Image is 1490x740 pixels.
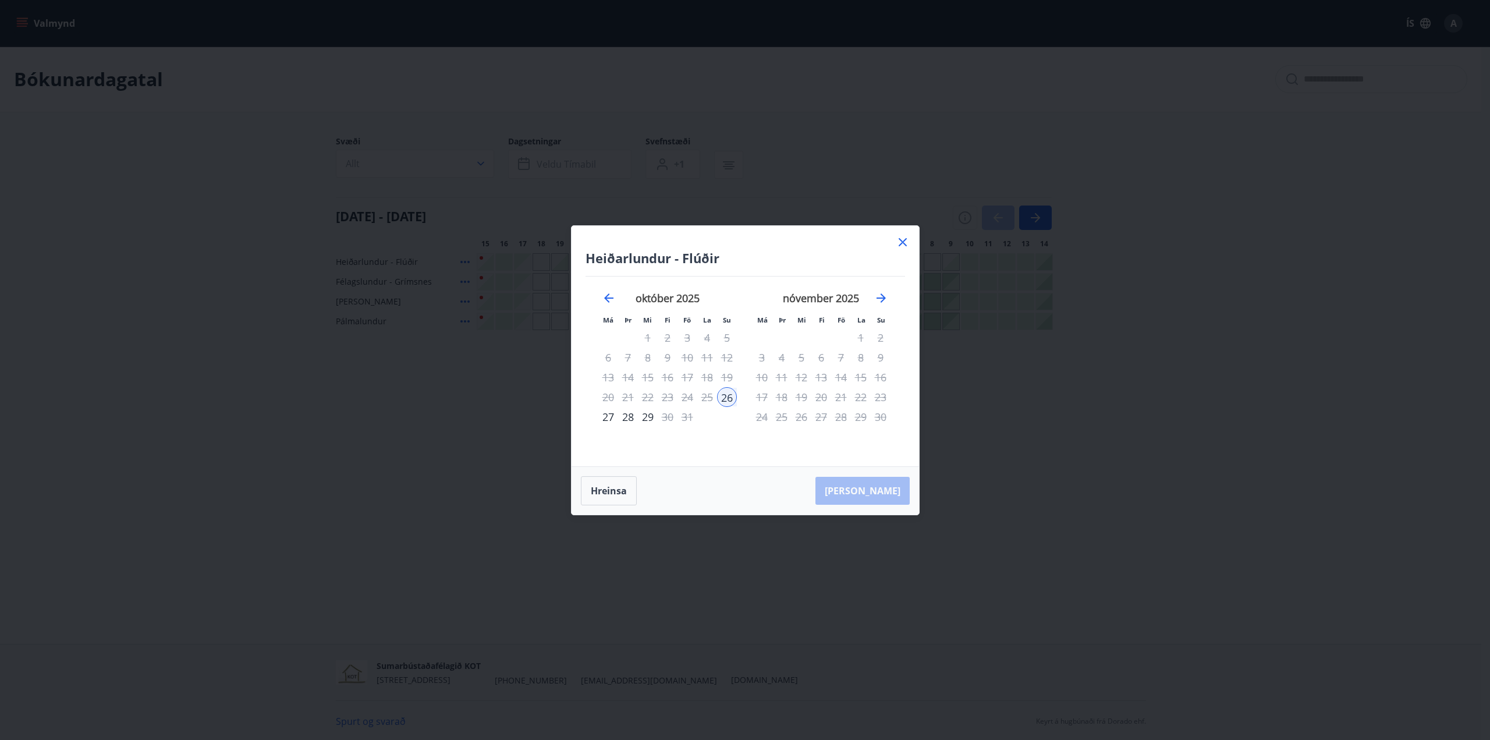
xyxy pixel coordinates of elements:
td: Not available. sunnudagur, 5. október 2025 [717,328,737,348]
td: Not available. sunnudagur, 9. nóvember 2025 [871,348,891,367]
td: Not available. föstudagur, 28. nóvember 2025 [831,407,851,427]
td: Not available. fimmtudagur, 23. október 2025 [658,387,677,407]
div: Aðeins útritun í boði [677,367,697,387]
div: 28 [618,407,638,427]
td: Not available. föstudagur, 10. október 2025 [677,348,697,367]
td: Choose miðvikudagur, 29. október 2025 as your check-out date. It’s available. [638,407,658,427]
td: Not available. miðvikudagur, 26. nóvember 2025 [792,407,811,427]
td: Not available. föstudagur, 17. október 2025 [677,367,697,387]
td: Not available. fimmtudagur, 13. nóvember 2025 [811,367,831,387]
div: Aðeins útritun í boði [677,387,697,407]
strong: nóvember 2025 [783,291,859,305]
td: Not available. laugardagur, 15. nóvember 2025 [851,367,871,387]
td: Not available. þriðjudagur, 14. október 2025 [618,367,638,387]
div: Calendar [586,277,905,452]
div: Aðeins útritun í boði [638,407,658,427]
small: La [857,316,865,324]
td: Not available. laugardagur, 25. október 2025 [697,387,717,407]
td: Not available. föstudagur, 24. október 2025 [677,387,697,407]
td: Not available. laugardagur, 11. október 2025 [697,348,717,367]
td: Not available. laugardagur, 22. nóvember 2025 [851,387,871,407]
td: Not available. fimmtudagur, 27. nóvember 2025 [811,407,831,427]
td: Not available. föstudagur, 7. nóvember 2025 [831,348,851,367]
td: Not available. miðvikudagur, 12. nóvember 2025 [792,367,811,387]
small: Þr [625,316,632,324]
h4: Heiðarlundur - Flúðir [586,249,905,267]
td: Not available. mánudagur, 17. nóvember 2025 [752,387,772,407]
td: Not available. þriðjudagur, 25. nóvember 2025 [772,407,792,427]
td: Not available. miðvikudagur, 19. nóvember 2025 [792,387,811,407]
small: Su [723,316,731,324]
div: 27 [598,407,618,427]
td: Not available. mánudagur, 24. nóvember 2025 [752,407,772,427]
td: Not available. þriðjudagur, 18. nóvember 2025 [772,387,792,407]
td: Not available. þriðjudagur, 7. október 2025 [618,348,638,367]
td: Not available. föstudagur, 21. nóvember 2025 [831,387,851,407]
small: La [703,316,711,324]
td: Not available. laugardagur, 1. nóvember 2025 [851,328,871,348]
td: Not available. sunnudagur, 12. október 2025 [717,348,737,367]
small: Fö [683,316,691,324]
td: Not available. mánudagur, 6. október 2025 [598,348,618,367]
td: Not available. föstudagur, 14. nóvember 2025 [831,367,851,387]
td: Not available. fimmtudagur, 30. október 2025 [658,407,677,427]
td: Not available. miðvikudagur, 22. október 2025 [638,387,658,407]
small: Má [603,316,613,324]
small: Mi [797,316,806,324]
div: Move backward to switch to the previous month. [602,291,616,305]
td: Not available. laugardagur, 4. október 2025 [697,328,717,348]
td: Not available. fimmtudagur, 16. október 2025 [658,367,677,387]
td: Not available. mánudagur, 13. október 2025 [598,367,618,387]
small: Su [877,316,885,324]
td: Not available. fimmtudagur, 6. nóvember 2025 [811,348,831,367]
td: Not available. sunnudagur, 30. nóvember 2025 [871,407,891,427]
small: Fi [819,316,825,324]
td: Not available. miðvikudagur, 8. október 2025 [638,348,658,367]
td: Not available. sunnudagur, 19. október 2025 [717,367,737,387]
td: Not available. miðvikudagur, 1. október 2025 [638,328,658,348]
small: Mi [643,316,652,324]
div: Move forward to switch to the next month. [874,291,888,305]
td: Not available. laugardagur, 8. nóvember 2025 [851,348,871,367]
td: Not available. sunnudagur, 23. nóvember 2025 [871,387,891,407]
td: Not available. þriðjudagur, 11. nóvember 2025 [772,367,792,387]
strong: október 2025 [636,291,700,305]
td: Not available. sunnudagur, 2. nóvember 2025 [871,328,891,348]
td: Not available. föstudagur, 3. október 2025 [677,328,697,348]
td: Not available. þriðjudagur, 21. október 2025 [618,387,638,407]
small: Má [757,316,768,324]
td: Not available. þriðjudagur, 4. nóvember 2025 [772,348,792,367]
td: Not available. fimmtudagur, 20. nóvember 2025 [811,387,831,407]
td: Not available. fimmtudagur, 2. október 2025 [658,328,677,348]
td: Not available. miðvikudagur, 15. október 2025 [638,367,658,387]
div: Aðeins útritun í boði [831,348,851,367]
small: Fi [665,316,670,324]
td: Not available. miðvikudagur, 5. nóvember 2025 [792,348,811,367]
div: Aðeins innritun í boði [717,387,737,407]
td: Not available. mánudagur, 20. október 2025 [598,387,618,407]
small: Þr [779,316,786,324]
td: Not available. sunnudagur, 16. nóvember 2025 [871,367,891,387]
td: Choose mánudagur, 27. október 2025 as your check-out date. It’s available. [598,407,618,427]
td: Choose þriðjudagur, 28. október 2025 as your check-out date. It’s available. [618,407,638,427]
td: Not available. fimmtudagur, 9. október 2025 [658,348,677,367]
small: Fö [838,316,845,324]
td: Not available. laugardagur, 18. október 2025 [697,367,717,387]
td: Selected as start date. sunnudagur, 26. október 2025 [717,387,737,407]
button: Hreinsa [581,476,637,505]
td: Not available. föstudagur, 31. október 2025 [677,407,697,427]
td: Not available. mánudagur, 10. nóvember 2025 [752,367,772,387]
td: Not available. mánudagur, 3. nóvember 2025 [752,348,772,367]
td: Not available. laugardagur, 29. nóvember 2025 [851,407,871,427]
